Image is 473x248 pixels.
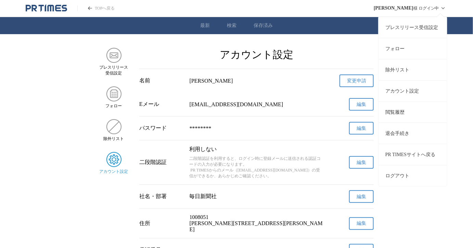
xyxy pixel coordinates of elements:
span: 編集 [357,125,366,132]
a: 保存済み [254,23,273,29]
button: 編集 [349,217,374,230]
a: 除外リスト [379,59,447,80]
a: PR TIMESサイトへ戻る [379,144,447,165]
span: [PERSON_NAME] [374,5,413,11]
p: 利用しない [190,146,324,153]
a: アカウント設定アカウント設定 [99,152,128,175]
a: 最新 [200,23,210,29]
button: ログアウト [379,165,447,186]
img: 除外リスト [106,119,122,134]
p: 毎日新聞社 [190,193,324,200]
a: 除外リスト除外リスト [99,119,128,142]
img: フォロー [106,86,122,101]
a: フォローフォロー [99,86,128,109]
span: プレスリリース 受信設定 [100,65,128,76]
span: フォロー [106,103,122,109]
div: Eメール [139,101,184,108]
a: PR TIMESのトップページはこちら [26,4,67,12]
a: アカウント設定 [379,80,447,101]
p: 二段階認証を利用すると、ログイン時に登録メールに送信される認証コードの入力が必要になります。 PR TIMESからのメール（[EMAIL_ADDRESS][DOMAIN_NAME]）の受信ができ... [190,156,324,179]
img: アカウント設定 [106,152,122,167]
span: 編集 [357,220,366,226]
span: 編集 [357,194,366,200]
h2: アカウント設定 [139,48,374,62]
span: 除外リスト [104,136,124,142]
button: 編集 [349,98,374,111]
a: 変更申請 [340,74,374,87]
a: 検索 [227,23,236,29]
a: PR TIMESのトップページはこちら [77,5,115,11]
button: 編集 [349,190,374,203]
span: アカウント設定 [100,169,128,175]
span: 編集 [357,101,366,108]
div: 名前 [139,77,184,84]
div: パスワード [139,125,184,132]
img: プレスリリース 受信設定 [106,48,122,63]
p: 1008051 [PERSON_NAME][STREET_ADDRESS][PERSON_NAME] [190,214,324,233]
a: 閲覧履歴 [379,101,447,123]
a: プレスリリース受信設定 [379,17,447,38]
div: 二段階認証 [139,159,184,166]
p: [EMAIL_ADDRESS][DOMAIN_NAME] [190,101,324,108]
button: 編集 [349,122,374,135]
a: フォロー [379,38,447,59]
a: プレスリリース 受信設定プレスリリース 受信設定 [99,48,128,76]
div: 社名・部署 [139,193,184,200]
button: 編集 [349,156,374,169]
a: 退会手続き [379,123,447,144]
span: 編集 [357,160,366,166]
div: [PERSON_NAME] [190,78,324,84]
div: 住所 [139,220,184,227]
